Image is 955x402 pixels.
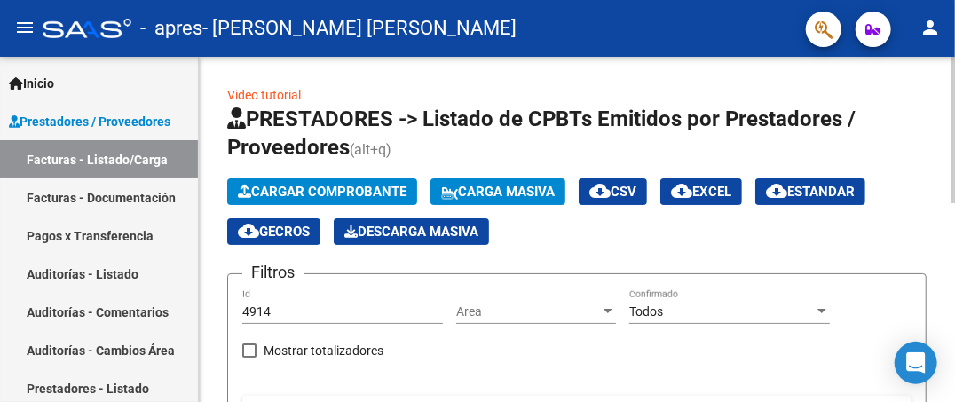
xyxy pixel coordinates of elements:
[671,180,692,201] mat-icon: cloud_download
[660,178,742,205] button: EXCEL
[334,218,489,245] app-download-masive: Descarga masiva de comprobantes (adjuntos)
[589,180,611,201] mat-icon: cloud_download
[334,218,489,245] button: Descarga Masiva
[430,178,565,205] button: Carga Masiva
[766,184,855,200] span: Estandar
[227,88,301,102] a: Video tutorial
[227,218,320,245] button: Gecros
[441,184,555,200] span: Carga Masiva
[755,178,865,205] button: Estandar
[350,141,391,158] span: (alt+q)
[227,178,417,205] button: Cargar Comprobante
[9,74,54,93] span: Inicio
[671,184,731,200] span: EXCEL
[242,260,304,285] h3: Filtros
[579,178,647,205] button: CSV
[227,106,856,160] span: PRESTADORES -> Listado de CPBTs Emitidos por Prestadores / Proveedores
[238,184,406,200] span: Cargar Comprobante
[202,9,517,48] span: - [PERSON_NAME] [PERSON_NAME]
[766,180,787,201] mat-icon: cloud_download
[895,342,937,384] div: Open Intercom Messenger
[456,304,600,319] span: Area
[14,17,36,38] mat-icon: menu
[238,220,259,241] mat-icon: cloud_download
[264,340,383,361] span: Mostrar totalizadores
[344,224,478,240] span: Descarga Masiva
[629,304,663,319] span: Todos
[9,112,170,131] span: Prestadores / Proveedores
[140,9,202,48] span: - apres
[589,184,636,200] span: CSV
[919,17,941,38] mat-icon: person
[238,224,310,240] span: Gecros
